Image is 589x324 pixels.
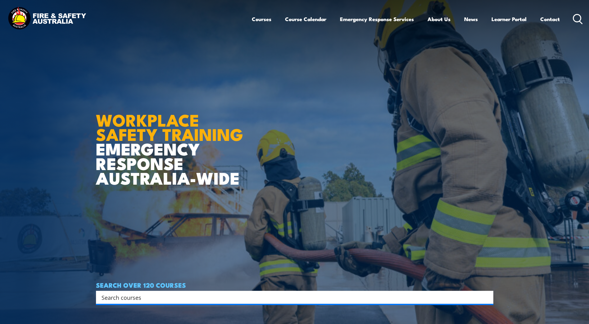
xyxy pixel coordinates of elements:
[96,281,493,288] h4: SEARCH OVER 120 COURSES
[285,11,326,27] a: Course Calendar
[464,11,478,27] a: News
[340,11,414,27] a: Emergency Response Services
[492,11,527,27] a: Learner Portal
[102,293,480,302] input: Search input
[96,97,248,185] h1: EMERGENCY RESPONSE AUSTRALIA-WIDE
[252,11,271,27] a: Courses
[428,11,451,27] a: About Us
[103,293,481,302] form: Search form
[96,106,243,147] strong: WORKPLACE SAFETY TRAINING
[540,11,560,27] a: Contact
[483,293,491,302] button: Search magnifier button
